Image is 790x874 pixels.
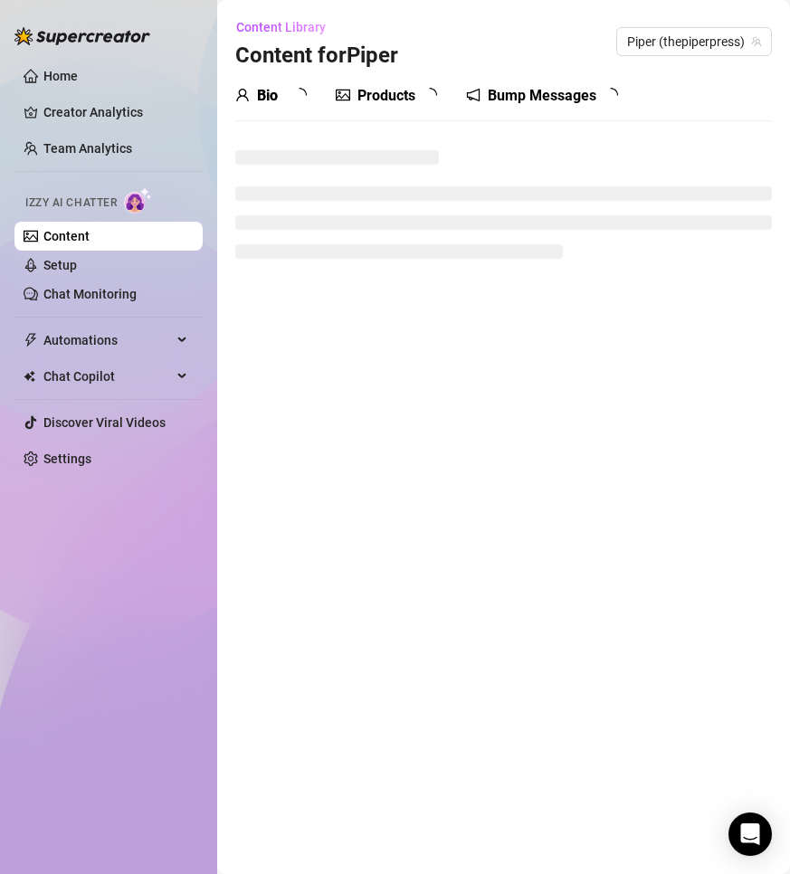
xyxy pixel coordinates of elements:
img: Chat Copilot [24,370,35,383]
span: loading [423,88,437,102]
span: loading [604,88,618,102]
img: logo-BBDzfeDw.svg [14,27,150,45]
span: Automations [43,326,172,355]
a: Team Analytics [43,141,132,156]
a: Chat Monitoring [43,287,137,301]
div: Products [357,85,415,107]
a: Home [43,69,78,83]
div: Bio [257,85,278,107]
a: Setup [43,258,77,272]
span: notification [466,88,481,102]
span: Izzy AI Chatter [25,195,117,212]
a: Settings [43,451,91,466]
span: picture [336,88,350,102]
span: user [235,88,250,102]
div: Bump Messages [488,85,596,107]
img: AI Chatter [124,187,152,214]
span: thunderbolt [24,333,38,347]
span: Chat Copilot [43,362,172,391]
a: Creator Analytics [43,98,188,127]
span: team [751,36,762,47]
a: Content [43,229,90,243]
span: loading [292,88,307,102]
button: Content Library [235,13,340,42]
h3: Content for Piper [235,42,398,71]
div: Open Intercom Messenger [728,812,772,856]
a: Discover Viral Videos [43,415,166,430]
span: Piper (thepiperpress) [627,28,761,55]
span: Content Library [236,20,326,34]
